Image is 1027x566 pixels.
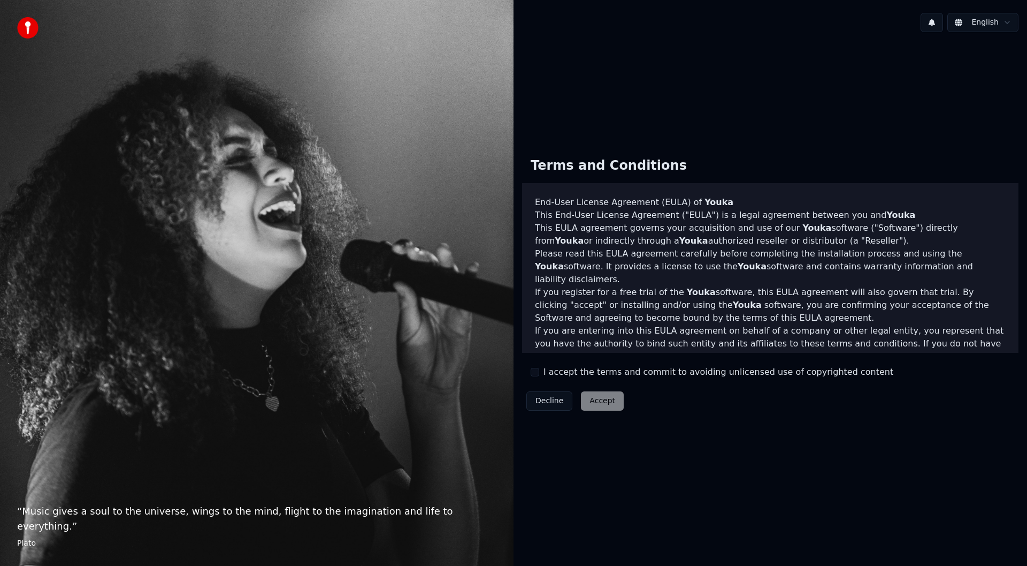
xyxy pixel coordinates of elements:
[535,286,1006,324] p: If you register for a free trial of the software, this EULA agreement will also govern that trial...
[704,197,733,207] span: Youka
[555,236,584,246] span: Youka
[535,247,1006,286] p: Please read this EULA agreement carefully before completing the installation process and using th...
[738,261,767,271] span: Youka
[522,149,695,183] div: Terms and Conditions
[687,287,716,297] span: Youka
[543,366,893,379] label: I accept the terms and commit to avoiding unlicensed use of copyrighted content
[733,300,762,310] span: Youka
[17,17,39,39] img: youka
[535,261,564,271] span: Youka
[17,504,496,534] p: “ Music gives a soul to the universe, wings to the mind, flight to the imagination and life to ev...
[17,538,496,549] footer: Plato
[535,324,1006,376] p: If you are entering into this EULA agreement on behalf of a company or other legal entity, you re...
[526,391,572,411] button: Decline
[802,223,831,233] span: Youka
[535,196,1006,209] h3: End-User License Agreement (EULA) of
[535,222,1006,247] p: This EULA agreement governs your acquisition and use of our software ("Software") directly from o...
[679,236,708,246] span: Youka
[886,210,915,220] span: Youka
[535,209,1006,222] p: This End-User License Agreement ("EULA") is a legal agreement between you and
